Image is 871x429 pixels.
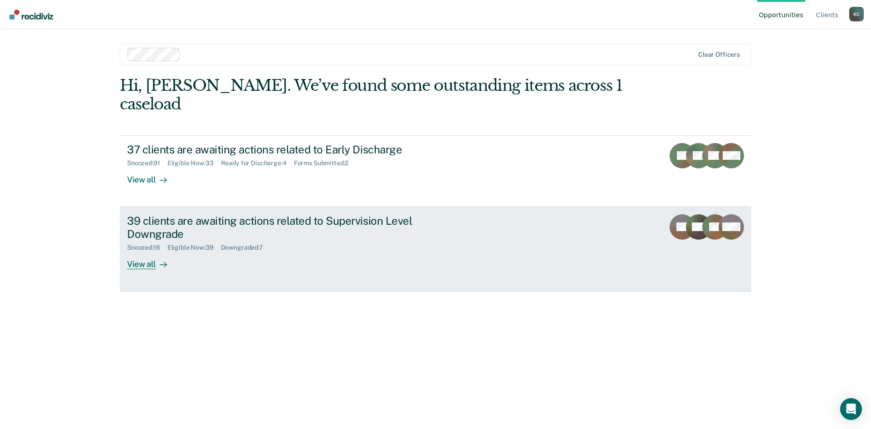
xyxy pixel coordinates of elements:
div: 37 clients are awaiting actions related to Early Discharge [127,143,445,156]
div: Snoozed : 91 [127,159,167,167]
div: K C [849,7,864,21]
div: Forms Submitted : 2 [294,159,356,167]
div: Ready for Discharge : 4 [221,159,294,167]
div: Clear officers [698,51,740,59]
img: Recidiviz [10,10,53,20]
div: View all [127,167,178,185]
div: Eligible Now : 39 [167,244,221,251]
div: Eligible Now : 33 [167,159,221,167]
div: Hi, [PERSON_NAME]. We’ve found some outstanding items across 1 caseload [120,76,625,113]
div: Snoozed : 16 [127,244,167,251]
div: Open Intercom Messenger [840,398,862,420]
a: 39 clients are awaiting actions related to Supervision Level DowngradeSnoozed:16Eligible Now:39Do... [120,207,751,291]
button: Profile dropdown button [849,7,864,21]
a: 37 clients are awaiting actions related to Early DischargeSnoozed:91Eligible Now:33Ready for Disc... [120,135,751,207]
div: Downgraded : 7 [221,244,270,251]
div: 39 clients are awaiting actions related to Supervision Level Downgrade [127,214,445,241]
div: View all [127,251,178,269]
